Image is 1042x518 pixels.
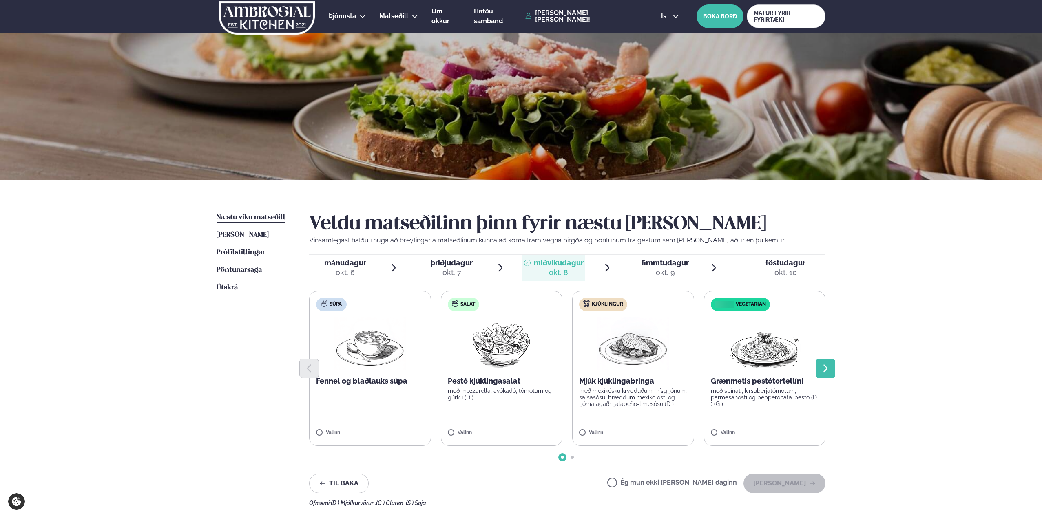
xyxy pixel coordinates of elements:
[334,317,406,370] img: Soup.png
[217,284,238,291] span: Útskrá
[765,258,805,267] span: föstudagur
[299,359,319,378] button: Previous slide
[431,268,473,278] div: okt. 7
[460,301,475,308] span: Salat
[316,376,424,386] p: Fennel og blaðlauks súpa
[642,268,689,278] div: okt. 9
[534,258,584,267] span: miðvikudagur
[765,268,805,278] div: okt. 10
[579,376,687,386] p: Mjúk kjúklingabringa
[218,1,316,35] img: logo
[8,493,25,510] a: Cookie settings
[217,213,285,223] a: Næstu viku matseðill
[655,13,685,20] button: is
[217,283,238,293] a: Útskrá
[379,11,408,21] a: Matseðill
[217,248,265,258] a: Prófílstillingar
[309,213,825,236] h2: Veldu matseðilinn þinn fyrir næstu [PERSON_NAME]
[431,258,473,267] span: þriðjudagur
[661,13,669,20] span: is
[697,4,743,28] button: BÓKA BORÐ
[743,474,825,493] button: [PERSON_NAME]
[309,474,369,493] button: Til baka
[452,300,458,307] img: salad.svg
[217,214,285,221] span: Næstu viku matseðill
[330,301,342,308] span: Súpa
[713,301,735,309] img: icon
[561,456,564,459] span: Go to slide 1
[729,317,801,370] img: Spagetti.png
[217,249,265,256] span: Prófílstillingar
[474,7,521,26] a: Hafðu samband
[736,301,766,308] span: Vegetarian
[331,500,376,506] span: (D ) Mjólkurvörur ,
[747,4,825,28] a: MATUR FYRIR FYRIRTÆKI
[571,456,574,459] span: Go to slide 2
[474,7,503,25] span: Hafðu samband
[217,265,262,275] a: Pöntunarsaga
[583,300,590,307] img: chicken.svg
[379,12,408,20] span: Matseðill
[597,317,669,370] img: Chicken-breast.png
[448,376,556,386] p: Pestó kjúklingasalat
[465,317,538,370] img: Salad.png
[816,359,835,378] button: Next slide
[431,7,449,25] span: Um okkur
[711,388,819,407] p: með spínati, kirsuberjatómötum, parmesanosti og pepperonata-pestó (D ) (G )
[376,500,406,506] span: (G ) Glúten ,
[217,267,262,273] span: Pöntunarsaga
[642,258,689,267] span: fimmtudagur
[431,7,460,26] a: Um okkur
[525,10,642,23] a: [PERSON_NAME] [PERSON_NAME]!
[329,11,356,21] a: Þjónusta
[592,301,623,308] span: Kjúklingur
[329,12,356,20] span: Þjónusta
[309,236,825,245] p: Vinsamlegast hafðu í huga að breytingar á matseðlinum kunna að koma fram vegna birgða og pöntunum...
[217,231,269,238] span: [PERSON_NAME]
[217,230,269,240] a: [PERSON_NAME]
[406,500,426,506] span: (S ) Soja
[324,268,366,278] div: okt. 6
[321,300,327,307] img: soup.svg
[324,258,366,267] span: mánudagur
[448,388,556,401] p: með mozzarella, avókadó, tómötum og gúrku (D )
[711,376,819,386] p: Grænmetis pestótortellíní
[579,388,687,407] p: með mexíkósku krydduðum hrísgrjónum, salsasósu, bræddum mexíkó osti og rjómalagaðri jalapeño-lime...
[309,500,825,506] div: Ofnæmi:
[534,268,584,278] div: okt. 8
